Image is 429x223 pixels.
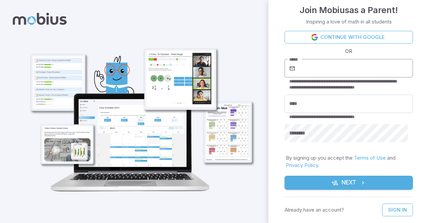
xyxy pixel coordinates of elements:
p: By signing up you accept the and . [286,154,412,169]
p: Already have an account? [285,206,344,214]
a: Continue with Google [285,31,413,44]
h4: Join Mobius as a Parent ! [300,3,398,17]
a: Terms of Use [354,155,386,161]
span: OR [344,48,354,55]
button: Next [285,176,413,190]
p: Inspiring a love of math in all students [306,18,392,25]
a: Sign In [382,204,413,216]
img: parent_1-illustration [19,22,260,199]
a: Privacy Policy [286,162,318,168]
